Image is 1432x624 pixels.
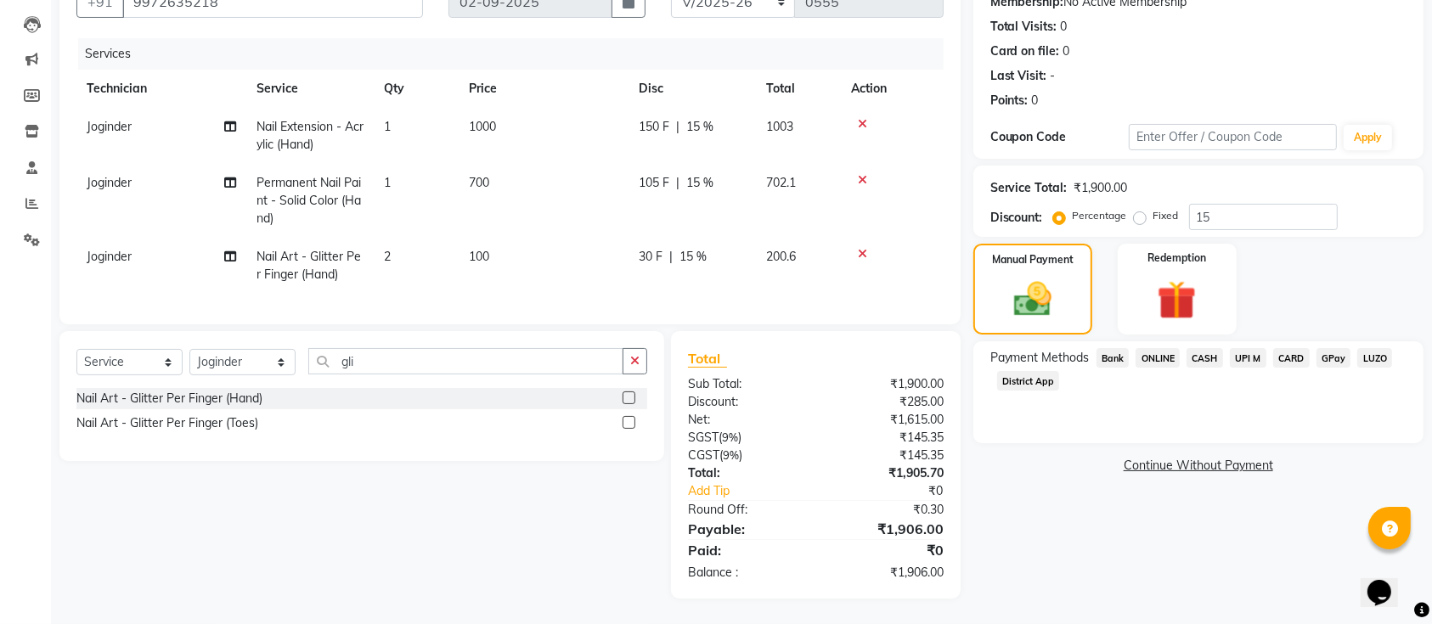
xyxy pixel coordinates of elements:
[1230,348,1266,368] span: UPI M
[1073,208,1127,223] label: Percentage
[469,249,489,264] span: 100
[374,70,459,108] th: Qty
[308,348,623,374] input: Search or Scan
[815,519,956,539] div: ₹1,906.00
[841,70,944,108] th: Action
[839,482,956,500] div: ₹0
[1316,348,1351,368] span: GPay
[1136,348,1180,368] span: ONLINE
[469,119,496,134] span: 1000
[1145,276,1209,324] img: _gift.svg
[766,175,796,190] span: 702.1
[1147,250,1206,266] label: Redemption
[990,128,1129,146] div: Coupon Code
[815,375,956,393] div: ₹1,900.00
[78,38,956,70] div: Services
[1051,67,1056,85] div: -
[686,118,713,136] span: 15 %
[675,464,815,482] div: Total:
[1032,92,1039,110] div: 0
[1063,42,1070,60] div: 0
[639,248,662,266] span: 30 F
[1153,208,1179,223] label: Fixed
[688,447,719,463] span: CGST
[815,464,956,482] div: ₹1,905.70
[815,411,956,429] div: ₹1,615.00
[76,390,262,408] div: Nail Art - Glitter Per Finger (Hand)
[990,209,1043,227] div: Discount:
[675,393,815,411] div: Discount:
[675,482,839,500] a: Add Tip
[1097,348,1130,368] span: Bank
[992,252,1074,267] label: Manual Payment
[686,174,713,192] span: 15 %
[1074,179,1128,197] div: ₹1,900.00
[688,350,727,368] span: Total
[1187,348,1223,368] span: CASH
[679,248,707,266] span: 15 %
[990,18,1057,36] div: Total Visits:
[1361,556,1415,607] iframe: chat widget
[1129,124,1337,150] input: Enter Offer / Coupon Code
[675,447,815,464] div: ( )
[257,249,361,282] span: Nail Art - Glitter Per Finger (Hand)
[76,70,246,108] th: Technician
[990,67,1047,85] div: Last Visit:
[639,118,669,136] span: 150 F
[675,501,815,519] div: Round Off:
[756,70,841,108] th: Total
[990,179,1068,197] div: Service Total:
[257,119,364,152] span: Nail Extension - Acrylic (Hand)
[459,70,629,108] th: Price
[76,414,258,432] div: Nail Art - Glitter Per Finger (Toes)
[1002,278,1063,321] img: _cash.svg
[1344,125,1392,150] button: Apply
[675,411,815,429] div: Net:
[722,430,738,444] span: 9%
[676,118,679,136] span: |
[1357,348,1392,368] span: LUZO
[676,174,679,192] span: |
[997,371,1060,391] span: District App
[384,119,391,134] span: 1
[384,249,391,264] span: 2
[688,430,719,445] span: SGST
[675,375,815,393] div: Sub Total:
[469,175,489,190] span: 700
[815,447,956,464] div: ₹145.35
[257,175,361,226] span: Permanent Nail Paint - Solid Color (Hand)
[639,174,669,192] span: 105 F
[990,42,1060,60] div: Card on file:
[675,540,815,560] div: Paid:
[87,249,132,264] span: Joginder
[990,349,1090,367] span: Payment Methods
[87,175,132,190] span: Joginder
[815,540,956,560] div: ₹0
[977,457,1420,475] a: Continue Without Payment
[815,564,956,582] div: ₹1,906.00
[675,519,815,539] div: Payable:
[629,70,756,108] th: Disc
[87,119,132,134] span: Joginder
[1061,18,1068,36] div: 0
[723,448,739,462] span: 9%
[990,92,1029,110] div: Points:
[384,175,391,190] span: 1
[766,249,796,264] span: 200.6
[766,119,793,134] span: 1003
[815,501,956,519] div: ₹0.30
[246,70,374,108] th: Service
[675,429,815,447] div: ( )
[669,248,673,266] span: |
[815,429,956,447] div: ₹145.35
[675,564,815,582] div: Balance :
[1273,348,1310,368] span: CARD
[815,393,956,411] div: ₹285.00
